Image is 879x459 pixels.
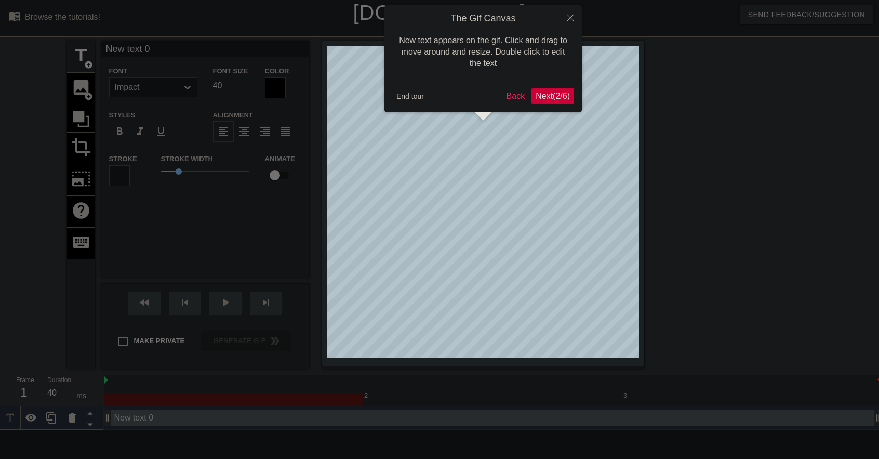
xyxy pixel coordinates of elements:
[502,88,529,104] button: Back
[559,5,582,29] button: Close
[392,24,574,80] div: New text appears on the gif. Click and drag to move around and resize. Double click to edit the text
[536,91,570,100] span: Next ( 2 / 6 )
[392,88,428,104] button: End tour
[531,88,574,104] button: Next
[392,13,574,24] h4: The Gif Canvas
